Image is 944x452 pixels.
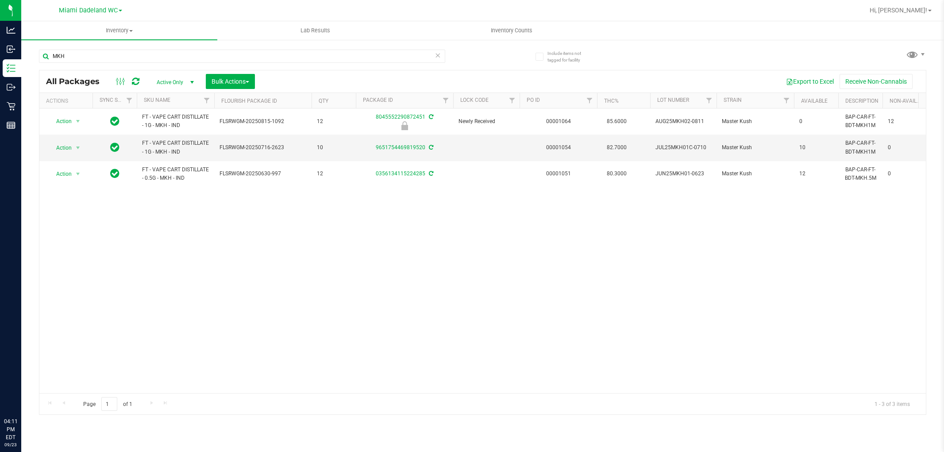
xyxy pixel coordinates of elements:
[376,144,425,151] a: 9651754469819520
[870,7,927,14] span: Hi, [PERSON_NAME]!
[779,93,794,108] a: Filter
[319,98,328,104] a: Qty
[142,113,209,130] span: FT - VAPE CART DISTILLATE - 1G - MKH - IND
[435,50,441,61] span: Clear
[110,115,119,127] span: In Sync
[413,21,609,40] a: Inventory Counts
[376,114,425,120] a: 8045552290872451
[722,117,789,126] span: Master Kush
[46,98,89,104] div: Actions
[799,170,833,178] span: 12
[100,97,134,103] a: Sync Status
[547,50,592,63] span: Include items not tagged for facility
[722,143,789,152] span: Master Kush
[844,165,877,183] div: BAP-CAR-FT-BDT-MKH.5M
[21,21,217,40] a: Inventory
[4,441,17,448] p: 09/23
[110,141,119,154] span: In Sync
[702,93,717,108] a: Filter
[888,170,921,178] span: 0
[505,93,520,108] a: Filter
[142,139,209,156] span: FT - VAPE CART DISTILLATE - 1G - MKH - IND
[9,381,35,408] iframe: Resource center
[7,83,15,92] inline-svg: Outbound
[799,117,833,126] span: 0
[363,97,393,103] a: Package ID
[21,27,217,35] span: Inventory
[780,74,840,89] button: Export to Excel
[604,98,619,104] a: THC%
[142,166,209,182] span: FT - VAPE CART DISTILLATE - 0.5G - MKH - IND
[840,74,913,89] button: Receive Non-Cannabis
[4,417,17,441] p: 04:11 PM EDT
[39,50,445,63] input: Search Package ID, Item Name, SKU, Lot or Part Number...
[439,93,453,108] a: Filter
[479,27,544,35] span: Inventory Counts
[655,170,711,178] span: JUN25MKH01-0623
[888,143,921,152] span: 0
[122,93,137,108] a: Filter
[460,97,489,103] a: Lock Code
[217,21,413,40] a: Lab Results
[212,78,249,85] span: Bulk Actions
[354,121,455,130] div: Newly Received
[546,118,571,124] a: 00001064
[48,115,72,127] span: Action
[845,98,878,104] a: Description
[48,168,72,180] span: Action
[546,144,571,151] a: 00001054
[459,117,514,126] span: Newly Received
[101,397,117,411] input: 1
[527,97,540,103] a: PO ID
[317,143,351,152] span: 10
[602,141,631,154] span: 82.7000
[221,98,277,104] a: Flourish Package ID
[48,142,72,154] span: Action
[73,142,84,154] span: select
[844,138,877,157] div: BAP-CAR-FT-BDT-MKH1M
[7,64,15,73] inline-svg: Inventory
[722,170,789,178] span: Master Kush
[144,97,170,103] a: SKU Name
[844,112,877,131] div: BAP-CAR-FT-BDT-MKH1M
[546,170,571,177] a: 00001051
[26,380,37,390] iframe: Resource center unread badge
[867,397,917,410] span: 1 - 3 of 3 items
[655,117,711,126] span: AUG25MKH02-0811
[888,117,921,126] span: 12
[655,143,711,152] span: JUL25MKH01C-0710
[73,115,84,127] span: select
[724,97,742,103] a: Strain
[206,74,255,89] button: Bulk Actions
[46,77,108,86] span: All Packages
[428,144,433,151] span: Sync from Compliance System
[7,102,15,111] inline-svg: Retail
[317,117,351,126] span: 12
[890,98,929,104] a: Non-Available
[7,26,15,35] inline-svg: Analytics
[110,167,119,180] span: In Sync
[799,143,833,152] span: 10
[289,27,342,35] span: Lab Results
[582,93,597,108] a: Filter
[200,93,214,108] a: Filter
[376,170,425,177] a: 0356134115224285
[317,170,351,178] span: 12
[220,143,306,152] span: FLSRWGM-20250716-2623
[73,168,84,180] span: select
[76,397,139,411] span: Page of 1
[220,117,306,126] span: FLSRWGM-20250815-1092
[428,114,433,120] span: Sync from Compliance System
[657,97,689,103] a: Lot Number
[602,167,631,180] span: 80.3000
[801,98,828,104] a: Available
[7,121,15,130] inline-svg: Reports
[220,170,306,178] span: FLSRWGM-20250630-997
[428,170,433,177] span: Sync from Compliance System
[7,45,15,54] inline-svg: Inbound
[602,115,631,128] span: 85.6000
[59,7,118,14] span: Miami Dadeland WC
